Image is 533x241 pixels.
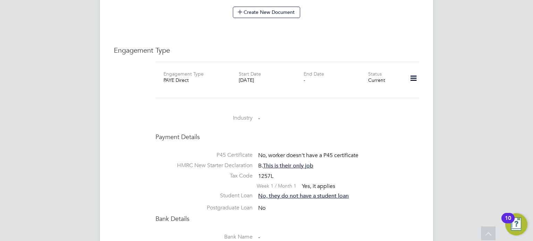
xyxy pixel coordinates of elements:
[155,133,419,141] h4: Payment Details
[368,77,400,83] div: Current
[233,7,300,18] button: Create New Document
[257,183,296,189] label: Week 1 / Month 1
[304,71,324,77] label: End Date
[258,115,260,122] span: -
[155,162,253,169] label: HMRC New Starter Declaration
[239,71,261,77] label: Start Date
[155,233,253,241] label: Bank Name
[258,173,273,180] span: 1257L
[155,172,253,180] label: Tax Code
[263,162,313,169] span: This is their only job
[505,213,527,235] button: Open Resource Center, 10 new notifications
[155,204,253,212] label: Postgraduate Loan
[258,152,358,159] span: No, worker doesn't have a P45 certificate
[304,77,368,83] div: -
[239,77,303,83] div: [DATE]
[302,183,335,190] span: Yes, it applies
[258,192,349,199] span: No, they do not have a student loan
[155,192,253,199] label: Student Loan
[155,215,419,223] h4: Bank Details
[368,71,382,77] label: Status
[114,46,419,55] h3: Engagement Type
[163,77,228,83] div: PAYE Direct
[258,234,260,241] span: -
[155,114,253,122] label: Industry
[258,205,265,212] span: No
[155,152,253,159] label: P45 Certificate
[505,218,511,227] div: 10
[258,162,313,169] span: B.
[163,71,204,77] label: Engagement Type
